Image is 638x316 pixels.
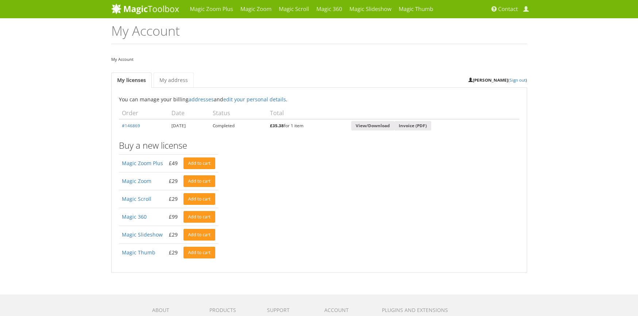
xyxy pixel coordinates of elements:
a: Add to cart [183,193,216,205]
a: Add to cart [183,211,216,223]
strong: [PERSON_NAME] [468,77,508,83]
small: ( ) [468,77,527,83]
a: Magic Zoom Plus [122,160,163,167]
h1: My Account [111,24,527,44]
span: Total [270,109,284,117]
td: £99 [166,208,181,226]
a: Magic 360 [122,213,147,220]
bdi: 35.38 [270,122,284,128]
a: Magic Thumb [122,249,155,256]
a: My address [154,73,194,88]
nav: My Account [111,55,527,63]
h3: Buy a new license [119,141,519,150]
td: £29 [166,172,181,190]
a: addresses [189,96,214,103]
a: Add to cart [183,157,216,169]
a: Sign out [510,77,526,83]
p: You can manage your billing and . [119,95,519,104]
span: Status [213,109,230,117]
h6: Products [209,307,256,313]
a: Add to cart [183,229,216,241]
a: #146869 [122,122,140,128]
a: My licenses [111,73,152,88]
td: £29 [166,190,181,208]
td: £29 [166,243,181,261]
td: £29 [166,226,181,243]
span: Contact [498,5,518,13]
a: Magic Slideshow [122,231,163,238]
span: Date [171,109,185,117]
h6: Account [324,307,371,313]
a: Add to cart [183,247,216,258]
a: Invoice (PDF) [394,121,431,131]
time: [DATE] [171,122,186,128]
a: Add to cart [183,175,216,187]
td: £49 [166,154,181,172]
h6: About [152,307,198,313]
img: MagicToolbox.com - Image tools for your website [111,3,179,14]
td: for 1 item [267,119,348,132]
a: Magic Scroll [122,195,151,202]
td: Completed [210,119,267,132]
a: View/Download [351,121,394,131]
a: edit your personal details [223,96,286,103]
span: Order [122,109,138,117]
a: Magic Zoom [122,177,151,184]
h6: Support [267,307,313,313]
h6: Plugins and extensions [382,307,457,313]
span: £ [270,122,272,128]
